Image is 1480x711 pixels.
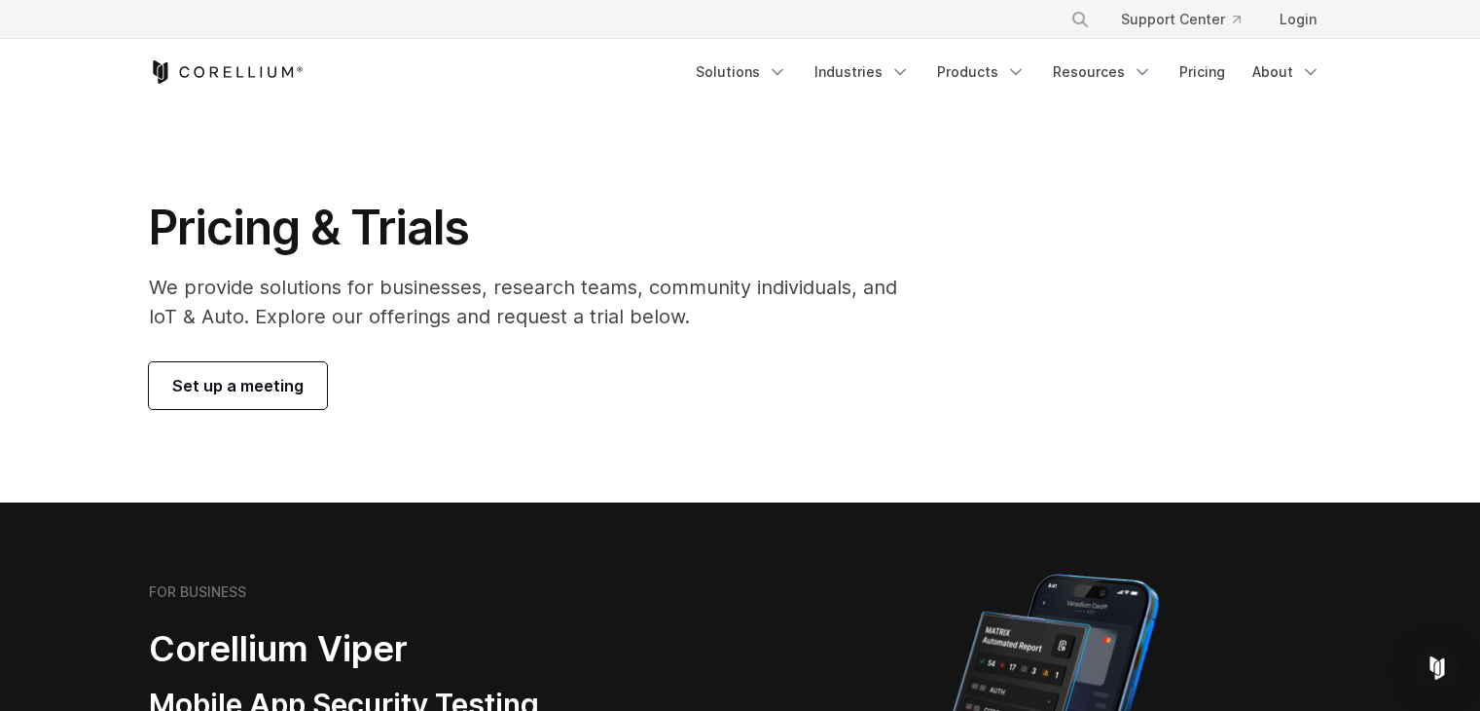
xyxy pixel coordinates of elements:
[1414,645,1461,692] div: Open Intercom Messenger
[149,627,647,671] h2: Corellium Viper
[149,362,327,409] a: Set up a meeting
[149,60,304,84] a: Corellium Home
[803,55,921,90] a: Industries
[684,55,1332,90] div: Navigation Menu
[1168,55,1237,90] a: Pricing
[1105,2,1256,37] a: Support Center
[925,55,1037,90] a: Products
[684,55,799,90] a: Solutions
[1264,2,1332,37] a: Login
[172,374,304,397] span: Set up a meeting
[149,273,924,331] p: We provide solutions for businesses, research teams, community individuals, and IoT & Auto. Explo...
[1041,55,1164,90] a: Resources
[1047,2,1332,37] div: Navigation Menu
[1241,55,1332,90] a: About
[149,199,924,257] h1: Pricing & Trials
[1063,2,1098,37] button: Search
[149,583,246,601] h6: FOR BUSINESS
